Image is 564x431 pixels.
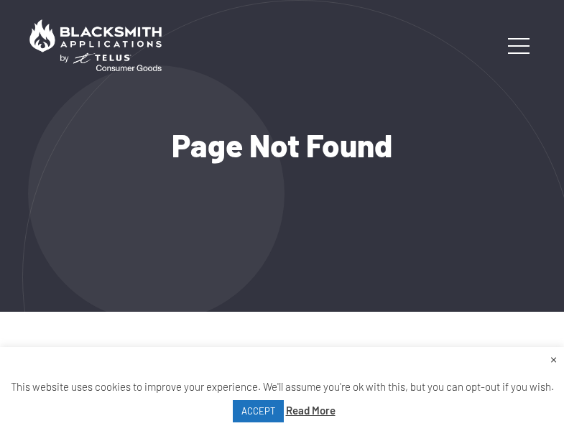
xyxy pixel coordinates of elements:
[24,14,167,77] img: Blacksmith Applications by TELUS Consumer Goods
[508,38,530,56] button: Toggle navigation
[286,401,336,420] a: Read More
[550,351,557,366] a: Close the cookie bar
[233,400,284,422] a: ACCEPT
[112,126,452,164] h1: Page Not Found
[11,380,554,417] span: This website uses cookies to improve your experience. We'll assume you're ok with this, but you c...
